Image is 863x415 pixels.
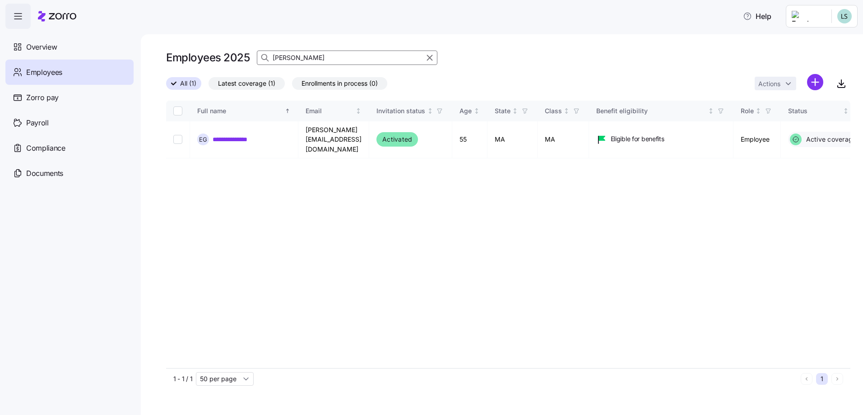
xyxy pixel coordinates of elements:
[803,135,857,144] span: Active coverage
[180,78,196,89] span: All (1)
[708,108,714,114] div: Not sorted
[741,106,754,116] div: Role
[538,121,589,158] td: MA
[298,101,369,121] th: EmailNot sorted
[5,161,134,186] a: Documents
[755,77,796,90] button: Actions
[5,34,134,60] a: Overview
[755,108,761,114] div: Not sorted
[306,106,354,116] div: Email
[166,51,250,65] h1: Employees 2025
[5,85,134,110] a: Zorro pay
[190,101,298,121] th: Full nameSorted ascending
[197,106,283,116] div: Full name
[816,373,828,385] button: 1
[452,101,487,121] th: AgeNot sorted
[545,106,562,116] div: Class
[26,41,57,53] span: Overview
[376,106,425,116] div: Invitation status
[596,106,706,116] div: Benefit eligibility
[369,101,452,121] th: Invitation statusNot sorted
[257,51,437,65] input: Search Employees
[427,108,433,114] div: Not sorted
[26,168,63,179] span: Documents
[382,134,412,145] span: Activated
[173,135,182,144] input: Select record 1
[5,110,134,135] a: Payroll
[473,108,480,114] div: Not sorted
[801,373,812,385] button: Previous page
[302,78,378,89] span: Enrollments in process (0)
[26,117,49,129] span: Payroll
[736,7,779,25] button: Help
[459,106,472,116] div: Age
[452,121,487,158] td: 55
[5,60,134,85] a: Employees
[563,108,570,114] div: Not sorted
[487,101,538,121] th: StateNot sorted
[495,106,510,116] div: State
[843,108,849,114] div: Not sorted
[26,143,65,154] span: Compliance
[807,74,823,90] svg: add icon
[788,106,841,116] div: Status
[792,11,824,22] img: Employer logo
[26,67,62,78] span: Employees
[284,108,291,114] div: Sorted ascending
[733,121,781,158] td: Employee
[487,121,538,158] td: MA
[298,121,369,158] td: [PERSON_NAME][EMAIL_ADDRESS][DOMAIN_NAME]
[743,11,771,22] span: Help
[831,373,843,385] button: Next page
[538,101,589,121] th: ClassNot sorted
[733,101,781,121] th: RoleNot sorted
[758,81,780,87] span: Actions
[173,374,192,383] span: 1 - 1 / 1
[589,101,733,121] th: Benefit eligibilityNot sorted
[611,134,664,143] span: Eligible for benefits
[26,92,59,103] span: Zorro pay
[512,108,518,114] div: Not sorted
[837,9,852,23] img: d552751acb159096fc10a5bc90168bac
[355,108,362,114] div: Not sorted
[218,78,275,89] span: Latest coverage (1)
[173,106,182,115] input: Select all records
[5,135,134,161] a: Compliance
[199,137,207,143] span: E G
